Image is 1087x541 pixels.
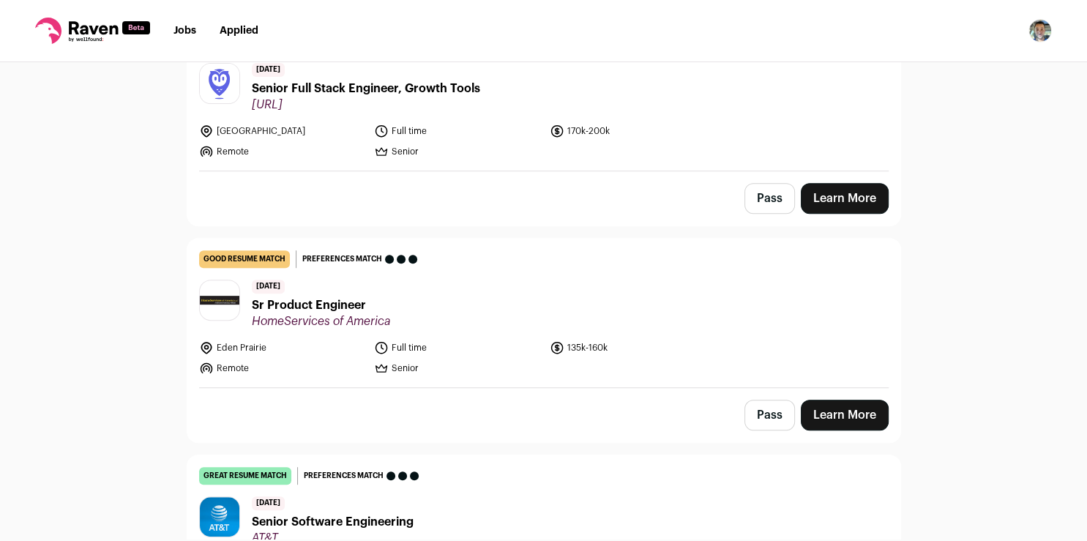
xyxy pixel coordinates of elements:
[801,183,889,214] a: Learn More
[550,340,717,355] li: 135k-160k
[744,400,795,430] button: Pass
[1028,19,1052,42] img: 19917917-medium_jpg
[302,252,382,266] span: Preferences match
[200,296,239,305] img: 919fcd74925b523b8988786bc6d1dfc4f97d4c2700858fadf0e9f197d14b7b2c
[801,400,889,430] a: Learn More
[199,340,366,355] li: Eden Prairie
[199,361,366,376] li: Remote
[252,496,285,510] span: [DATE]
[374,124,541,138] li: Full time
[252,314,391,329] span: HomeServices of America
[304,469,384,483] span: Preferences match
[374,361,541,376] li: Senior
[1028,19,1052,42] button: Open dropdown
[199,144,366,159] li: Remote
[374,340,541,355] li: Full time
[252,63,285,77] span: [DATE]
[200,64,239,103] img: d3a239e54ecdcbc04a43c199162d12431691eaa5437eccc4add7f0675e4b7fc6.jpg
[252,80,480,97] span: Senior Full Stack Engineer, Growth Tools
[220,26,258,36] a: Applied
[199,467,291,485] div: great resume match
[187,239,900,387] a: good resume match Preferences match [DATE] Sr Product Engineer HomeServices of America Eden Prair...
[200,497,239,537] img: f891c2dfd8eead49e17d06652d3ce0f6fd6ac0f1d0c60590a10552ecb2fb5466.jpg
[199,124,366,138] li: [GEOGRAPHIC_DATA]
[187,22,900,171] a: good resume match Preferences match [DATE] Senior Full Stack Engineer, Growth Tools [URL] [GEOGRA...
[744,183,795,214] button: Pass
[252,513,414,531] span: Senior Software Engineering
[252,97,480,112] span: [URL]
[252,296,391,314] span: Sr Product Engineer
[374,144,541,159] li: Senior
[252,280,285,294] span: [DATE]
[173,26,196,36] a: Jobs
[199,250,290,268] div: good resume match
[550,124,717,138] li: 170k-200k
